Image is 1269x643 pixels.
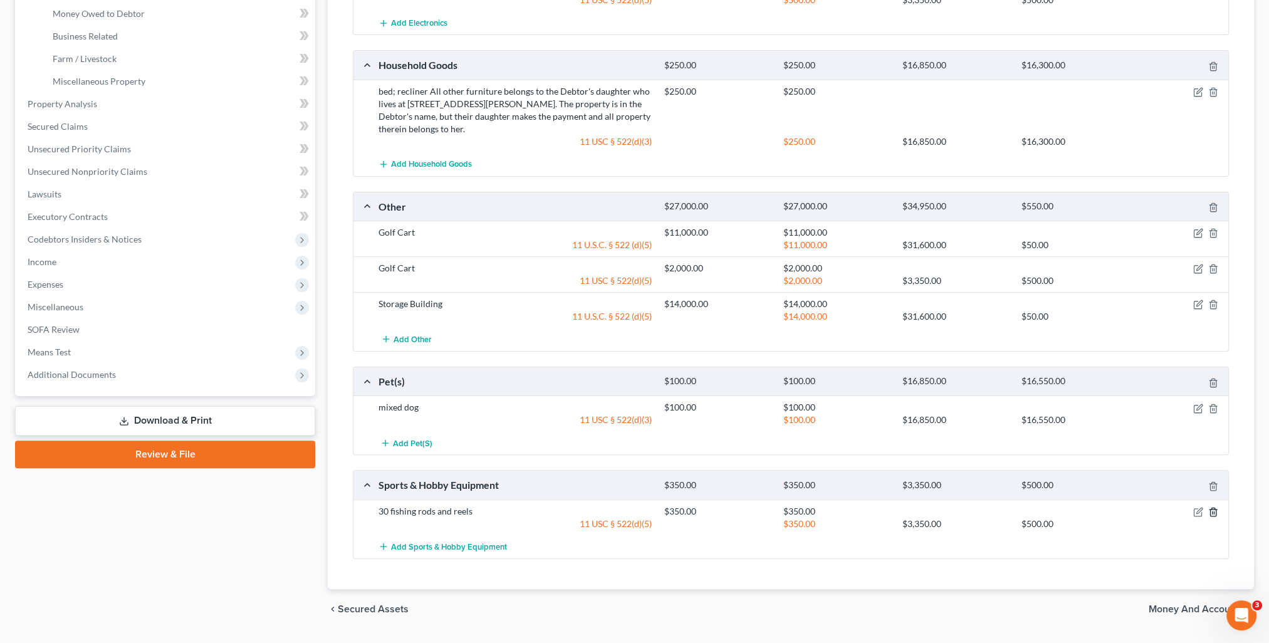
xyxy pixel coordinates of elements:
div: $100.00 [777,401,896,414]
div: $27,000.00 [658,201,777,212]
span: Means Test [28,347,71,357]
a: Unsecured Priority Claims [18,138,315,160]
div: $350.00 [777,505,896,518]
span: Property Analysis [28,98,97,109]
a: Property Analysis [18,93,315,115]
div: $14,000.00 [658,298,777,310]
div: $16,550.00 [1015,375,1134,387]
a: Secured Claims [18,115,315,138]
div: $11,000.00 [777,226,896,239]
i: chevron_left [328,604,338,614]
div: $500.00 [1015,274,1134,287]
span: Add Pet(s) [393,438,432,448]
button: Money and Accounts chevron_right [1149,604,1254,614]
button: Add Electronics [379,11,447,34]
div: $100.00 [777,414,896,426]
div: $16,850.00 [896,375,1015,387]
div: 11 USC § 522(d)(5) [372,274,658,287]
span: Unsecured Nonpriority Claims [28,166,147,177]
button: Add Pet(s) [379,431,434,454]
a: Download & Print [15,406,315,436]
div: $250.00 [658,60,777,71]
div: $16,550.00 [1015,414,1134,426]
div: $34,950.00 [896,201,1015,212]
button: Add Household Goods [379,153,472,176]
div: 11 U.S.C. § 522 (d)(5) [372,310,658,323]
div: $11,000.00 [777,239,896,251]
span: Codebtors Insiders & Notices [28,234,142,244]
div: $250.00 [777,85,896,98]
div: $16,850.00 [896,135,1015,148]
div: $50.00 [1015,239,1134,251]
span: 3 [1252,600,1262,610]
span: Add Other [394,335,432,345]
div: 11 USC § 522(d)(3) [372,135,658,148]
div: $14,000.00 [777,310,896,323]
div: Golf Cart [372,226,658,239]
button: Add Other [379,328,434,351]
div: $11,000.00 [658,226,777,239]
span: Expenses [28,279,63,290]
iframe: Intercom live chat [1226,600,1256,630]
span: Additional Documents [28,369,116,380]
div: Household Goods [372,58,658,71]
div: $16,300.00 [1015,60,1134,71]
span: Add Sports & Hobby Equipment [391,541,507,552]
span: Executory Contracts [28,211,108,222]
div: $100.00 [658,401,777,414]
a: Business Related [43,25,315,48]
span: Farm / Livestock [53,53,117,64]
span: Secured Claims [28,121,88,132]
span: Money and Accounts [1149,604,1244,614]
div: $14,000.00 [777,298,896,310]
div: $100.00 [777,375,896,387]
div: 11 USC § 522(d)(3) [372,414,658,426]
div: $250.00 [658,85,777,98]
span: Secured Assets [338,604,409,614]
div: $16,300.00 [1015,135,1134,148]
div: $2,000.00 [777,262,896,274]
div: $2,000.00 [777,274,896,287]
div: $350.00 [658,479,777,491]
button: chevron_left Secured Assets [328,604,409,614]
div: $2,000.00 [658,262,777,274]
button: Add Sports & Hobby Equipment [379,535,507,558]
span: Miscellaneous [28,301,83,312]
div: Other [372,200,658,213]
div: $350.00 [658,505,777,518]
div: 30 fishing rods and reels [372,505,658,518]
div: $3,350.00 [896,479,1015,491]
a: Lawsuits [18,183,315,206]
div: Storage Building [372,298,658,310]
div: $31,600.00 [896,310,1015,323]
a: Miscellaneous Property [43,70,315,93]
span: Miscellaneous Property [53,76,145,86]
a: Executory Contracts [18,206,315,228]
div: Sports & Hobby Equipment [372,478,658,491]
div: 11 USC § 522(d)(5) [372,518,658,530]
div: mixed dog [372,401,658,414]
div: 11 U.S.C. § 522 (d)(5) [372,239,658,251]
a: SOFA Review [18,318,315,341]
div: $500.00 [1015,518,1134,530]
a: Money Owed to Debtor [43,3,315,25]
span: Lawsuits [28,189,61,199]
div: $500.00 [1015,479,1134,491]
div: $350.00 [777,479,896,491]
a: Unsecured Nonpriority Claims [18,160,315,183]
div: $27,000.00 [777,201,896,212]
span: Add Electronics [391,18,447,28]
div: $16,850.00 [896,414,1015,426]
span: Business Related [53,31,118,41]
div: $250.00 [777,135,896,148]
a: Farm / Livestock [43,48,315,70]
div: Golf Cart [372,262,658,274]
div: $31,600.00 [896,239,1015,251]
div: $3,350.00 [896,274,1015,287]
div: $350.00 [777,518,896,530]
a: Review & File [15,441,315,468]
div: $50.00 [1015,310,1134,323]
div: $250.00 [777,60,896,71]
div: $16,850.00 [896,60,1015,71]
span: SOFA Review [28,324,80,335]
